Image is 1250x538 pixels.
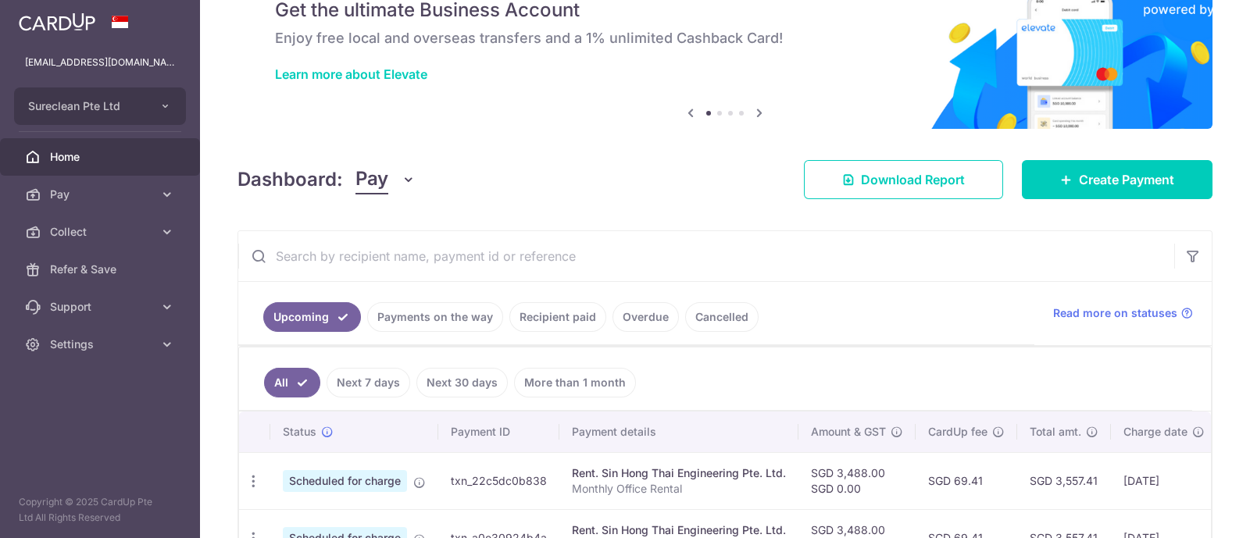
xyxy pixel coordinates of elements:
[50,262,153,277] span: Refer & Save
[612,302,679,332] a: Overdue
[509,302,606,332] a: Recipient paid
[1123,424,1187,440] span: Charge date
[275,66,427,82] a: Learn more about Elevate
[861,170,965,189] span: Download Report
[237,166,343,194] h4: Dashboard:
[50,299,153,315] span: Support
[1053,305,1193,321] a: Read more on statuses
[811,424,886,440] span: Amount & GST
[50,224,153,240] span: Collect
[804,160,1003,199] a: Download Report
[50,187,153,202] span: Pay
[1017,452,1111,509] td: SGD 3,557.41
[572,465,786,481] div: Rent. Sin Hong Thai Engineering Pte. Ltd.
[35,11,67,25] span: Help
[283,470,407,492] span: Scheduled for charge
[50,337,153,352] span: Settings
[572,481,786,497] p: Monthly Office Rental
[355,165,416,194] button: Pay
[1053,305,1177,321] span: Read more on statuses
[438,452,559,509] td: txn_22c5dc0b838
[14,87,186,125] button: Sureclean Pte Ltd
[238,231,1174,281] input: Search by recipient name, payment id or reference
[28,98,144,114] span: Sureclean Pte Ltd
[514,368,636,397] a: More than 1 month
[327,368,410,397] a: Next 7 days
[798,452,916,509] td: SGD 3,488.00 SGD 0.00
[283,424,316,440] span: Status
[438,412,559,452] th: Payment ID
[25,55,175,70] p: [EMAIL_ADDRESS][DOMAIN_NAME]
[1111,452,1217,509] td: [DATE]
[572,522,786,538] div: Rent. Sin Hong Thai Engineering Pte. Ltd.
[275,29,1175,48] h6: Enjoy free local and overseas transfers and a 1% unlimited Cashback Card!
[367,302,503,332] a: Payments on the way
[50,149,153,165] span: Home
[416,368,508,397] a: Next 30 days
[916,452,1017,509] td: SGD 69.41
[1079,170,1174,189] span: Create Payment
[263,302,361,332] a: Upcoming
[559,412,798,452] th: Payment details
[19,12,95,31] img: CardUp
[1030,424,1081,440] span: Total amt.
[928,424,987,440] span: CardUp fee
[355,165,388,194] span: Pay
[1022,160,1212,199] a: Create Payment
[264,368,320,397] a: All
[685,302,759,332] a: Cancelled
